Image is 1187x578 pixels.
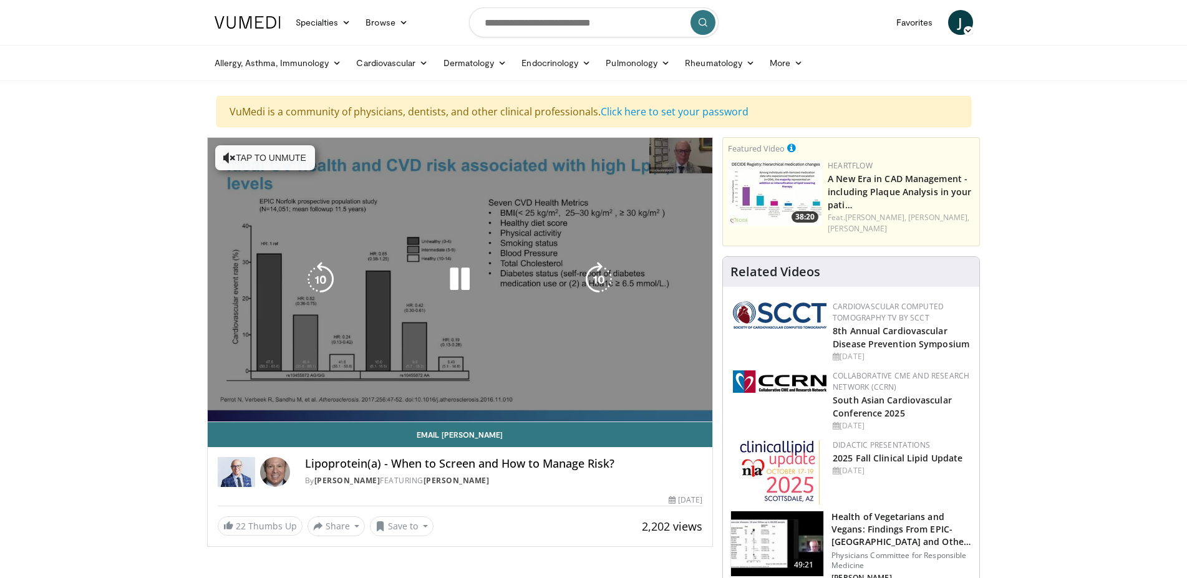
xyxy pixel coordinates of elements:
div: [DATE] [833,465,969,476]
h3: Health of Vegetarians and Vegans: Findings From EPIC-[GEOGRAPHIC_DATA] and Othe… [831,511,972,548]
img: Avatar [260,457,290,487]
video-js: Video Player [208,138,713,422]
a: Favorites [889,10,941,35]
a: Heartflow [828,160,873,171]
a: Cardiovascular [349,51,435,75]
a: 2025 Fall Clinical Lipid Update [833,452,962,464]
input: Search topics, interventions [469,7,719,37]
a: J [948,10,973,35]
span: 2,202 views [642,519,702,534]
a: A New Era in CAD Management - including Plaque Analysis in your pati… [828,173,971,211]
img: 738d0e2d-290f-4d89-8861-908fb8b721dc.150x105_q85_crop-smart_upscale.jpg [728,160,821,226]
a: Browse [358,10,415,35]
span: 49:21 [789,559,819,571]
a: Click here to set your password [601,105,749,118]
a: Email [PERSON_NAME] [208,422,713,447]
p: Physicians Committee for Responsible Medicine [831,551,972,571]
a: [PERSON_NAME] [314,475,380,486]
img: VuMedi Logo [215,16,281,29]
div: [DATE] [669,494,702,506]
img: d65bce67-f81a-47c5-b47d-7b8806b59ca8.jpg.150x105_q85_autocrop_double_scale_upscale_version-0.2.jpg [740,440,820,505]
span: 38:20 [792,211,818,223]
a: 38:20 [728,160,821,226]
button: Share [308,516,366,536]
img: 606f2b51-b844-428b-aa21-8c0c72d5a896.150x105_q85_crop-smart_upscale.jpg [731,511,823,576]
a: Allergy, Asthma, Immunology [207,51,349,75]
a: Pulmonology [598,51,677,75]
button: Tap to unmute [215,145,315,170]
img: Dr. Robert S. Rosenson [218,457,255,487]
a: Endocrinology [514,51,598,75]
div: By FEATURING [305,475,703,486]
img: 51a70120-4f25-49cc-93a4-67582377e75f.png.150x105_q85_autocrop_double_scale_upscale_version-0.2.png [733,301,826,329]
a: Specialties [288,10,359,35]
div: VuMedi is a community of physicians, dentists, and other clinical professionals. [216,96,971,127]
a: [PERSON_NAME], [845,212,906,223]
a: Rheumatology [677,51,762,75]
div: Feat. [828,212,974,234]
div: [DATE] [833,351,969,362]
a: 8th Annual Cardiovascular Disease Prevention Symposium [833,325,969,350]
img: a04ee3ba-8487-4636-b0fb-5e8d268f3737.png.150x105_q85_autocrop_double_scale_upscale_version-0.2.png [733,370,826,393]
div: Didactic Presentations [833,440,969,451]
span: 22 [236,520,246,532]
a: South Asian Cardiovascular Conference 2025 [833,394,952,419]
a: 22 Thumbs Up [218,516,303,536]
h4: Related Videos [730,264,820,279]
a: Dermatology [436,51,515,75]
h4: Lipoprotein(a) - When to Screen and How to Manage Risk? [305,457,703,471]
a: [PERSON_NAME] [424,475,490,486]
button: Save to [370,516,434,536]
a: Collaborative CME and Research Network (CCRN) [833,370,969,392]
a: Cardiovascular Computed Tomography TV by SCCT [833,301,944,323]
div: [DATE] [833,420,969,431]
a: More [762,51,810,75]
small: Featured Video [728,143,785,154]
a: [PERSON_NAME], [908,212,969,223]
a: [PERSON_NAME] [828,223,887,234]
